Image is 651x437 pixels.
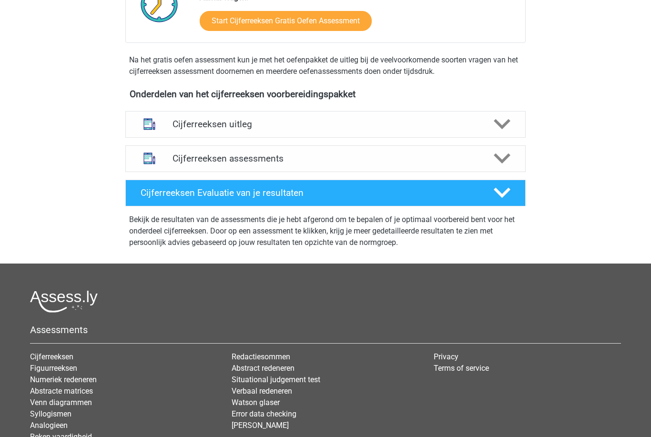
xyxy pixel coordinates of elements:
[173,153,478,164] h4: Cijferreeksen assessments
[30,410,71,419] a: Syllogismen
[200,11,372,31] a: Start Cijferreeksen Gratis Oefen Assessment
[137,147,162,171] img: cijferreeksen assessments
[30,376,97,385] a: Numeriek redeneren
[30,291,98,313] img: Assessly logo
[141,188,478,199] h4: Cijferreeksen Evaluatie van je resultaten
[232,421,289,430] a: [PERSON_NAME]
[30,364,77,373] a: Figuurreeksen
[130,89,521,100] h4: Onderdelen van het cijferreeksen voorbereidingspakket
[434,364,489,373] a: Terms of service
[137,112,162,137] img: cijferreeksen uitleg
[232,410,296,419] a: Error data checking
[122,146,529,173] a: assessments Cijferreeksen assessments
[30,325,621,336] h5: Assessments
[30,353,73,362] a: Cijferreeksen
[30,387,93,396] a: Abstracte matrices
[122,112,529,138] a: uitleg Cijferreeksen uitleg
[232,364,295,373] a: Abstract redeneren
[129,214,522,249] p: Bekijk de resultaten van de assessments die je hebt afgerond om te bepalen of je optimaal voorber...
[173,119,478,130] h4: Cijferreeksen uitleg
[232,376,320,385] a: Situational judgement test
[434,353,458,362] a: Privacy
[122,180,529,207] a: Cijferreeksen Evaluatie van je resultaten
[232,353,290,362] a: Redactiesommen
[232,387,292,396] a: Verbaal redeneren
[30,398,92,407] a: Venn diagrammen
[232,398,280,407] a: Watson glaser
[30,421,68,430] a: Analogieen
[125,55,526,78] div: Na het gratis oefen assessment kun je met het oefenpakket de uitleg bij de veelvoorkomende soorte...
